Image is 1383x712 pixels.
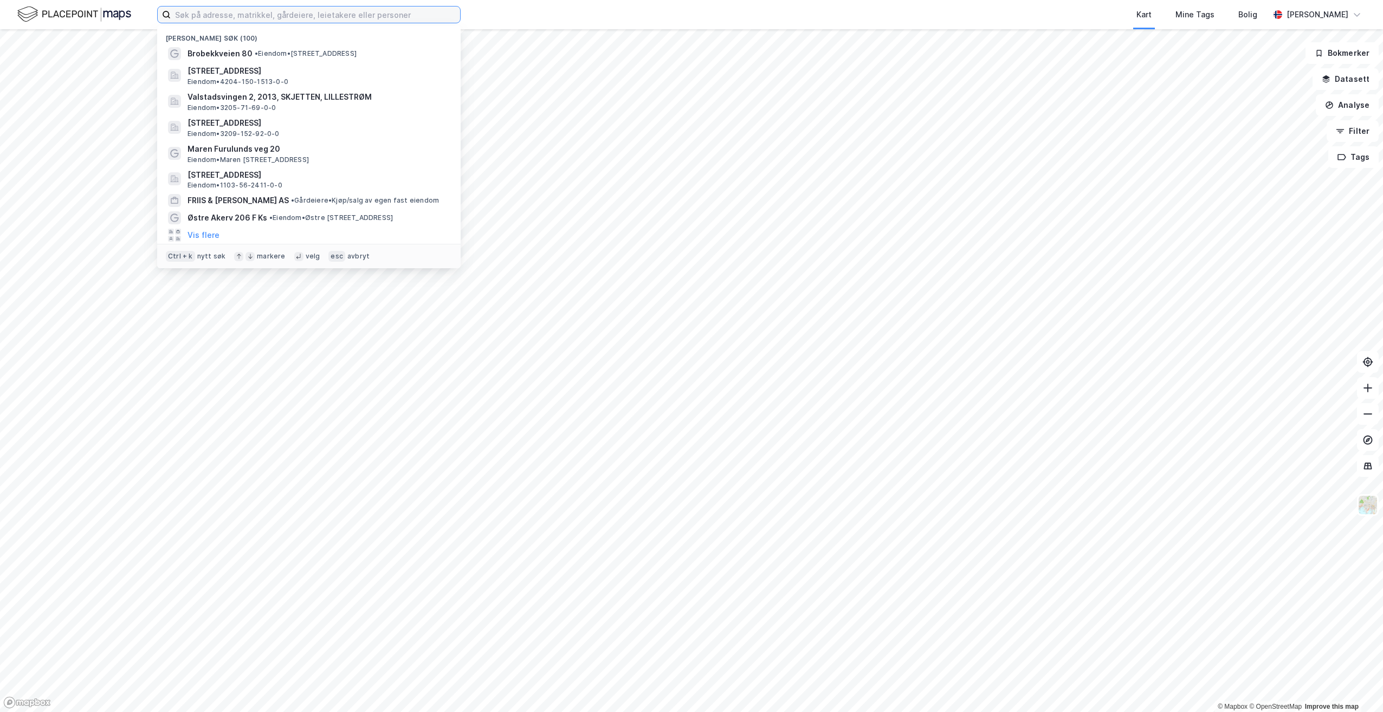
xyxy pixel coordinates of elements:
[188,143,448,156] span: Maren Furulunds veg 20
[1329,660,1383,712] iframe: Chat Widget
[347,252,370,261] div: avbryt
[17,5,131,24] img: logo.f888ab2527a4732fd821a326f86c7f29.svg
[1358,495,1378,515] img: Z
[1136,8,1152,21] div: Kart
[1249,703,1302,710] a: OpenStreetMap
[255,49,258,57] span: •
[1218,703,1248,710] a: Mapbox
[188,229,219,242] button: Vis flere
[188,156,309,164] span: Eiendom • Maren [STREET_ADDRESS]
[1238,8,1257,21] div: Bolig
[188,90,448,103] span: Valstadsvingen 2, 2013, SKJETTEN, LILLESTRØM
[188,130,280,138] span: Eiendom • 3209-152-92-0-0
[1175,8,1214,21] div: Mine Tags
[1287,8,1348,21] div: [PERSON_NAME]
[188,64,448,77] span: [STREET_ADDRESS]
[269,213,273,222] span: •
[188,169,448,182] span: [STREET_ADDRESS]
[1306,42,1379,64] button: Bokmerker
[157,25,461,45] div: [PERSON_NAME] søk (100)
[188,181,282,190] span: Eiendom • 1103-56-2411-0-0
[291,196,439,205] span: Gårdeiere • Kjøp/salg av egen fast eiendom
[1313,68,1379,90] button: Datasett
[328,251,345,262] div: esc
[269,213,393,222] span: Eiendom • Østre [STREET_ADDRESS]
[1305,703,1359,710] a: Improve this map
[1329,660,1383,712] div: Kontrollprogram for chat
[188,194,289,207] span: FRIIS & [PERSON_NAME] AS
[291,196,294,204] span: •
[166,251,195,262] div: Ctrl + k
[188,211,267,224] span: Østre Akerv 206 F Ks
[3,696,51,709] a: Mapbox homepage
[306,252,320,261] div: velg
[188,103,276,112] span: Eiendom • 3205-71-69-0-0
[1327,120,1379,142] button: Filter
[188,116,448,130] span: [STREET_ADDRESS]
[257,252,285,261] div: markere
[255,49,357,58] span: Eiendom • [STREET_ADDRESS]
[1328,146,1379,168] button: Tags
[197,252,226,261] div: nytt søk
[188,77,288,86] span: Eiendom • 4204-150-1513-0-0
[188,47,253,60] span: Brobekkveien 80
[171,7,460,23] input: Søk på adresse, matrikkel, gårdeiere, leietakere eller personer
[1316,94,1379,116] button: Analyse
